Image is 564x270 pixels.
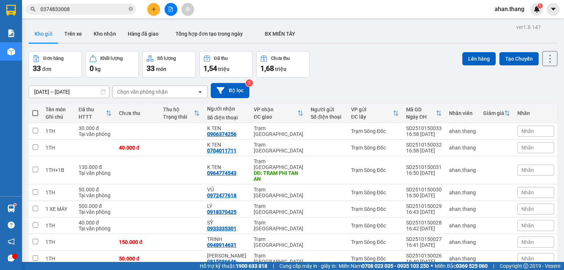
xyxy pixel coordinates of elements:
[176,31,243,37] span: Tổng hợp đơn tạo trong ngày
[7,29,15,37] img: solution-icon
[362,263,429,269] strong: 0708 023 035 - 0935 103 250
[79,187,112,192] div: 50.000 đ
[523,263,528,269] span: copyright
[159,104,203,123] th: Toggle SortBy
[207,253,246,259] div: THAO VY
[29,86,109,98] input: Select a date range.
[539,3,541,8] span: 1
[406,187,442,192] div: SD2510150030
[46,114,71,120] div: Ghi chú
[254,158,303,170] div: Trạm [GEOGRAPHIC_DATA]
[90,64,94,73] span: 0
[46,107,71,112] div: Tên món
[406,236,442,242] div: SD2510150027
[449,167,476,173] div: ahan.thang
[197,89,203,95] svg: open
[163,107,194,112] div: Thu hộ
[449,190,476,195] div: ahan.thang
[79,170,112,176] div: Tại văn phòng
[406,170,442,176] div: 16:50 [DATE]
[207,142,246,148] div: K TEN
[211,83,249,98] button: Bộ lọc
[534,6,540,12] img: icon-new-feature
[351,145,399,151] div: Trạm Sông Đốc
[79,114,106,120] div: HTTT
[8,255,15,262] span: message
[207,242,236,248] div: 0948914631
[351,107,393,112] div: VP gửi
[207,125,246,131] div: K TEN
[119,110,156,116] div: Chưa thu
[254,236,303,248] div: Trạm [GEOGRAPHIC_DATA]
[33,64,41,73] span: 33
[521,256,534,262] span: Nhãn
[122,25,164,43] button: Hàng đã giao
[79,220,112,226] div: 40.000 đ
[449,223,476,228] div: ahan.thang
[275,66,286,72] span: triệu
[95,66,101,72] span: kg
[207,148,236,154] div: 0704011711
[499,52,539,65] button: Tạo Chuyến
[279,262,337,270] span: Cung cấp máy in - giấy in:
[254,203,303,215] div: Trạm [GEOGRAPHIC_DATA]
[521,239,534,245] span: Nhãn
[46,128,71,134] div: 1TH
[550,6,557,12] span: caret-down
[88,25,122,43] button: Kho nhận
[43,56,64,61] div: Đơn hàng
[129,7,133,11] span: close-circle
[406,142,442,148] div: SD2510150032
[185,7,190,12] span: aim
[449,128,476,134] div: ahan.thang
[6,5,16,16] img: logo-vxr
[147,64,155,73] span: 33
[46,223,71,228] div: 1TH
[46,190,71,195] div: 1TH
[40,5,127,13] input: Tìm tên, số ĐT hoặc mã đơn
[406,148,442,154] div: 16:58 [DATE]
[254,142,303,154] div: Trạm [GEOGRAPHIC_DATA]
[147,3,160,16] button: plus
[207,170,236,176] div: 0964774543
[42,66,51,72] span: đơn
[265,31,295,37] span: BX MIỀN TÂY
[493,262,494,270] span: |
[181,3,194,16] button: aim
[207,259,236,264] div: 0815986646
[402,104,445,123] th: Toggle SortBy
[46,256,71,262] div: 1TH
[489,4,530,14] span: ahan.thang
[151,7,156,12] span: plus
[521,190,534,195] span: Nhãn
[200,262,267,270] span: Hỗ trợ kỹ thuật:
[449,206,476,212] div: ahan.thang
[256,51,310,78] button: Chưa thu1,68 triệu
[406,242,442,248] div: 16:41 [DATE]
[406,253,442,259] div: SD2510150026
[260,64,274,73] span: 1,68
[435,262,488,270] span: Miền Bắc
[521,167,534,173] span: Nhãn
[46,167,71,173] div: 1TH+1B
[207,236,246,242] div: TRINH
[254,114,297,120] div: ĐC giao
[203,64,217,73] span: 1,54
[79,192,112,198] div: Tại văn phòng
[218,66,229,72] span: triệu
[351,114,393,120] div: ĐC lấy
[254,107,297,112] div: VP nhận
[254,170,303,182] div: DĐ: TRAM PHI TAN AN
[75,104,115,123] th: Toggle SortBy
[517,110,554,116] div: Nhãn
[351,239,399,245] div: Trạm Sông Đốc
[406,164,442,170] div: SD2510150031
[456,263,488,269] strong: 0369 525 060
[164,3,177,16] button: file-add
[521,145,534,151] span: Nhãn
[311,107,344,112] div: Người gửi
[406,131,442,137] div: 16:58 [DATE]
[157,56,176,61] div: Số lượng
[79,131,112,137] div: Tại văn phòng
[207,131,236,137] div: 0906374256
